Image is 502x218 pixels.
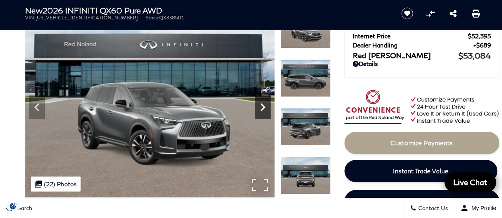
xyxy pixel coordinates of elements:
img: Opt-Out Icon [4,202,22,210]
a: 24 Hour Test Drive [344,190,499,212]
a: Instant Trade Value [344,160,497,182]
a: Customize Payments [344,132,499,154]
a: Share this New 2026 INFINITI QX60 Pure AWD [449,9,456,18]
a: Red [PERSON_NAME] $53,084 [353,51,491,60]
span: QX338501 [159,15,184,21]
span: Customize Payments [390,139,453,146]
a: Print this New 2026 INFINITI QX60 Pure AWD [472,9,480,18]
img: New 2026 GRAPHITE SHADOW INFINITI Pure AWD image 4 [281,59,331,97]
span: Live Chat [449,177,491,187]
span: Stock: [146,15,159,21]
span: Dealer Handling [353,42,473,49]
h1: 2026 INFINITI QX60 Pure AWD [25,6,388,15]
a: Internet Price $52,395 [353,32,491,40]
section: Click to Open Cookie Consent Modal [4,202,22,210]
span: My Profile [468,205,496,211]
div: Next [255,95,271,119]
span: Red [PERSON_NAME] [353,51,458,60]
span: 24 Hour Test Drive [394,197,450,205]
span: $53,084 [458,51,491,60]
span: $52,395 [468,32,491,40]
a: Live Chat [444,173,496,192]
img: New 2026 GRAPHITE SHADOW INFINITI Pure AWD image 6 [281,157,331,194]
img: New 2026 GRAPHITE SHADOW INFINITI Pure AWD image 3 [25,11,275,197]
span: Instant Trade Value [393,167,448,174]
span: VIN: [25,15,35,21]
a: Dealer Handling $689 [353,42,491,49]
span: $689 [473,42,491,49]
a: Details [353,60,491,67]
span: [US_VEHICLE_IDENTIFICATION_NUMBER] [35,15,138,21]
strong: New [25,6,42,15]
button: Compare Vehicle [424,8,436,19]
div: Previous [29,95,45,119]
img: New 2026 GRAPHITE SHADOW INFINITI Pure AWD image 5 [281,108,331,146]
span: Internet Price [353,32,468,40]
div: (22) Photos [31,176,81,191]
button: Open user profile menu [454,198,502,218]
span: Contact Us [416,205,448,212]
button: Save vehicle [398,7,416,20]
span: Search [12,205,32,212]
